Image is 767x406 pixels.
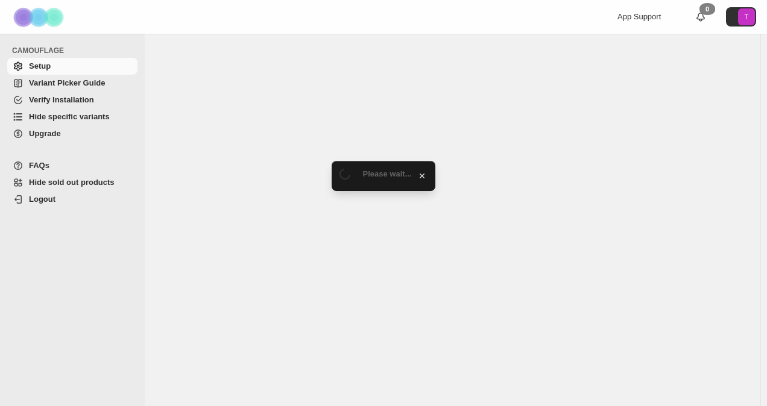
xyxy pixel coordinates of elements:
[29,161,49,170] span: FAQs
[695,11,707,23] a: 0
[617,12,661,21] span: App Support
[29,195,55,204] span: Logout
[29,178,115,187] span: Hide sold out products
[726,7,756,27] button: Avatar with initials T
[29,112,110,121] span: Hide specific variants
[10,1,70,34] img: Camouflage
[29,78,105,87] span: Variant Picker Guide
[699,3,715,15] div: 0
[7,157,137,174] a: FAQs
[29,95,94,104] span: Verify Installation
[7,108,137,125] a: Hide specific variants
[12,46,139,55] span: CAMOUFLAGE
[363,169,412,178] span: Please wait...
[7,174,137,191] a: Hide sold out products
[7,191,137,208] a: Logout
[29,129,61,138] span: Upgrade
[7,75,137,92] a: Variant Picker Guide
[7,58,137,75] a: Setup
[7,92,137,108] a: Verify Installation
[745,13,749,20] text: T
[29,61,51,70] span: Setup
[738,8,755,25] span: Avatar with initials T
[7,125,137,142] a: Upgrade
